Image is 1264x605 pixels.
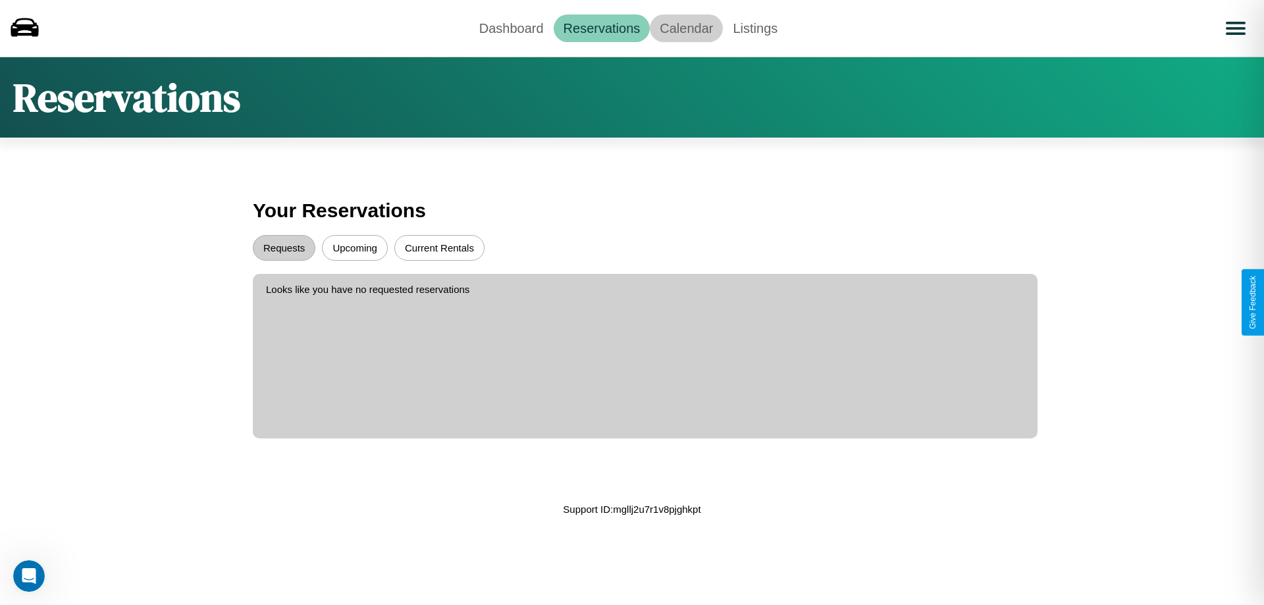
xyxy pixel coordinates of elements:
[1217,10,1254,47] button: Open menu
[394,235,485,261] button: Current Rentals
[723,14,787,42] a: Listings
[322,235,388,261] button: Upcoming
[266,280,1024,298] p: Looks like you have no requested reservations
[253,193,1011,228] h3: Your Reservations
[13,560,45,592] iframe: Intercom live chat
[253,235,315,261] button: Requests
[563,500,700,518] p: Support ID: mgllj2u7r1v8pjghkpt
[469,14,554,42] a: Dashboard
[554,14,650,42] a: Reservations
[1248,276,1257,329] div: Give Feedback
[650,14,723,42] a: Calendar
[13,70,240,124] h1: Reservations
